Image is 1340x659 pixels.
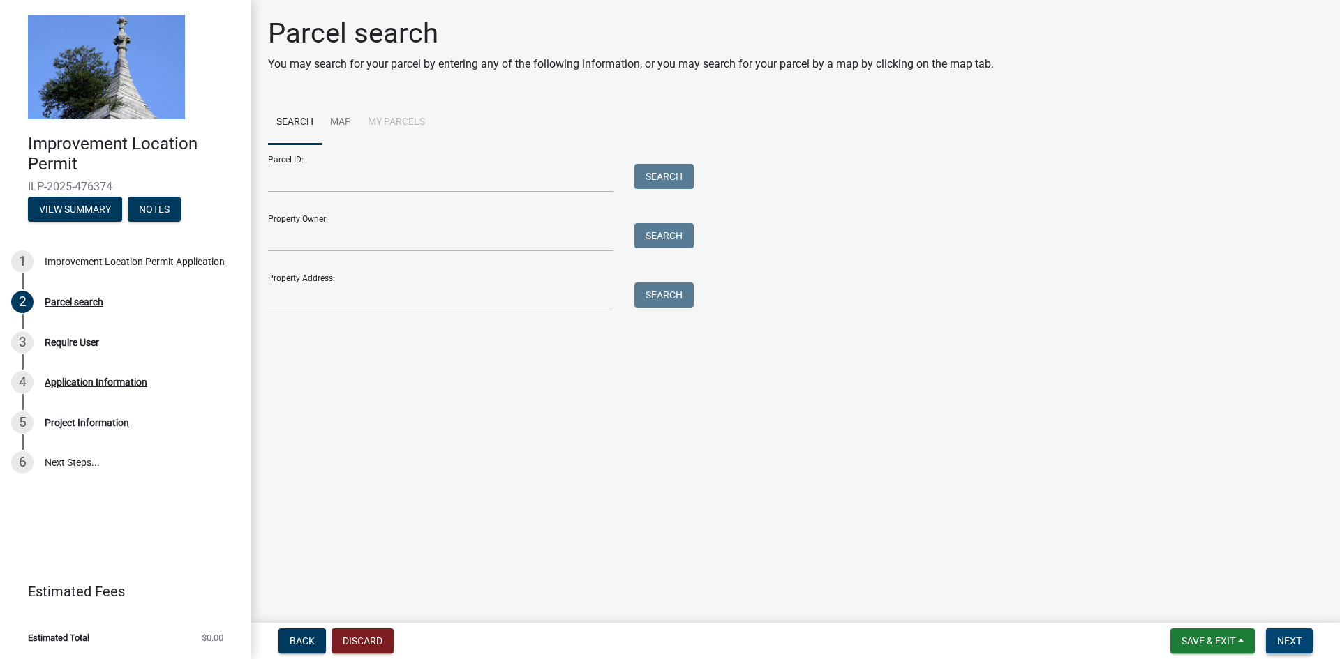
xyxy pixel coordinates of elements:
[332,628,394,653] button: Discard
[11,411,33,434] div: 5
[268,100,322,145] a: Search
[28,204,122,215] wm-modal-confirm: Summary
[28,180,223,193] span: ILP-2025-476374
[45,338,99,347] div: Require User
[11,331,33,354] div: 3
[268,56,994,73] p: You may search for your parcel by entering any of the following information, or you may search fo...
[11,250,33,273] div: 1
[1182,635,1235,646] span: Save & Exit
[128,197,181,222] button: Notes
[322,100,359,145] a: Map
[634,164,694,189] button: Search
[11,291,33,313] div: 2
[28,197,122,222] button: View Summary
[11,371,33,393] div: 4
[1277,635,1302,646] span: Next
[45,418,129,427] div: Project Information
[634,282,694,308] button: Search
[1170,628,1255,653] button: Save & Exit
[28,134,240,174] h4: Improvement Location Permit
[278,628,326,653] button: Back
[268,17,994,50] h1: Parcel search
[128,204,181,215] wm-modal-confirm: Notes
[202,633,223,642] span: $0.00
[45,257,225,266] div: Improvement Location Permit Application
[1266,628,1313,653] button: Next
[28,633,89,642] span: Estimated Total
[11,451,33,474] div: 6
[290,635,315,646] span: Back
[11,577,229,605] a: Estimated Fees
[45,377,147,387] div: Application Information
[45,297,103,307] div: Parcel search
[634,223,694,248] button: Search
[28,15,185,119] img: Decatur County, Indiana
